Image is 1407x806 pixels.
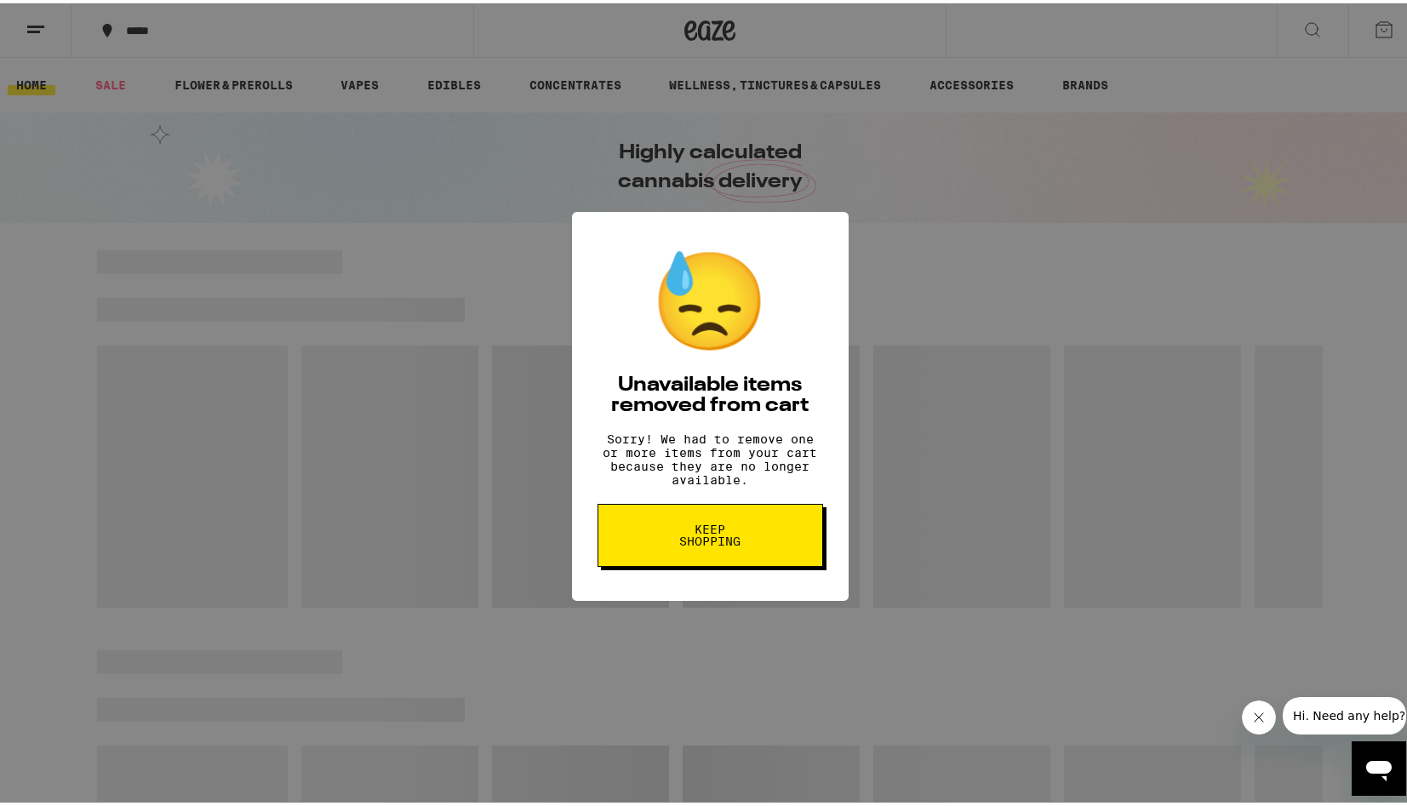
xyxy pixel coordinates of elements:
iframe: Message from company [1283,694,1406,731]
iframe: Close message [1242,697,1276,731]
iframe: Button to launch messaging window [1352,738,1406,792]
div: 😓 [650,243,769,355]
span: Keep Shopping [666,520,754,544]
p: Sorry! We had to remove one or more items from your cart because they are no longer available. [598,429,823,483]
h2: Unavailable items removed from cart [598,372,823,413]
button: Keep Shopping [598,500,823,563]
